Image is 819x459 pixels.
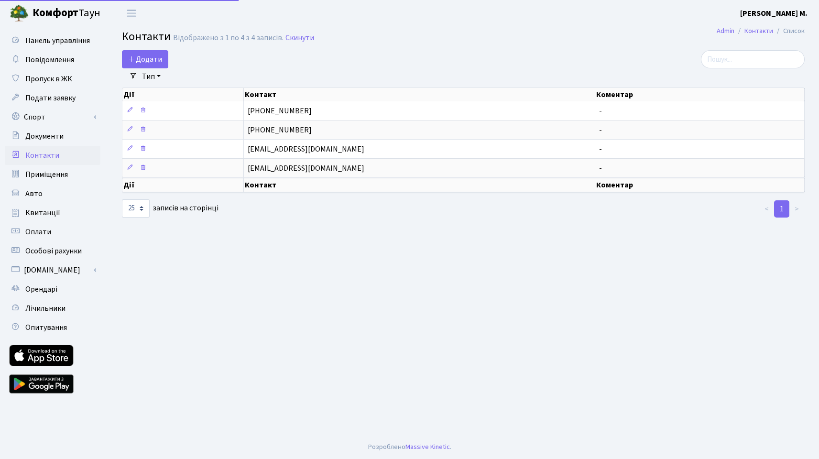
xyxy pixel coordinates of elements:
span: Квитанції [25,208,60,218]
a: Панель управління [5,31,100,50]
a: Повідомлення [5,50,100,69]
div: Відображено з 1 по 4 з 4 записів. [173,33,284,43]
a: Авто [5,184,100,203]
a: Документи [5,127,100,146]
a: Додати [122,50,168,68]
span: Особові рахунки [25,246,82,256]
button: Переключити навігацію [120,5,143,21]
a: Тип [138,68,164,85]
th: Коментар [595,178,805,192]
span: Оплати [25,227,51,237]
span: - [599,106,602,116]
a: Контакти [744,26,773,36]
a: Орендарі [5,280,100,299]
select: записів на сторінці [122,199,150,218]
span: Пропуск в ЖК [25,74,72,84]
span: Панель управління [25,35,90,46]
a: 1 [774,200,789,218]
span: Авто [25,188,43,199]
span: - [599,144,602,154]
span: Орендарі [25,284,57,295]
th: Контакт [244,178,595,192]
a: Особові рахунки [5,241,100,261]
a: Опитування [5,318,100,337]
span: - [599,163,602,174]
span: [PHONE_NUMBER] [248,125,312,135]
span: Приміщення [25,169,68,180]
span: [EMAIL_ADDRESS][DOMAIN_NAME] [248,163,364,174]
a: Скинути [285,33,314,43]
span: [EMAIL_ADDRESS][DOMAIN_NAME] [248,144,364,154]
span: Контакти [25,150,59,161]
span: Контакти [122,28,171,45]
span: Опитування [25,322,67,333]
a: Контакти [5,146,100,165]
a: Admin [717,26,734,36]
span: - [599,125,602,135]
a: [DOMAIN_NAME] [5,261,100,280]
span: [PHONE_NUMBER] [248,106,312,116]
label: записів на сторінці [122,199,218,218]
a: Пропуск в ЖК [5,69,100,88]
b: Комфорт [33,5,78,21]
th: Контакт [244,88,595,101]
nav: breadcrumb [702,21,819,41]
th: Дії [122,88,244,101]
img: logo.png [10,4,29,23]
span: Документи [25,131,64,142]
a: Лічильники [5,299,100,318]
div: Розроблено . [368,442,451,452]
a: Приміщення [5,165,100,184]
span: Таун [33,5,100,22]
th: Дії [122,178,244,192]
span: Додати [128,54,162,65]
a: Квитанції [5,203,100,222]
a: Спорт [5,108,100,127]
a: Оплати [5,222,100,241]
a: Подати заявку [5,88,100,108]
a: [PERSON_NAME] М. [740,8,808,19]
span: Подати заявку [25,93,76,103]
li: Список [773,26,805,36]
span: Повідомлення [25,55,74,65]
input: Пошук... [701,50,805,68]
span: Лічильники [25,303,66,314]
a: Massive Kinetic [405,442,450,452]
th: Коментар [595,88,805,101]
